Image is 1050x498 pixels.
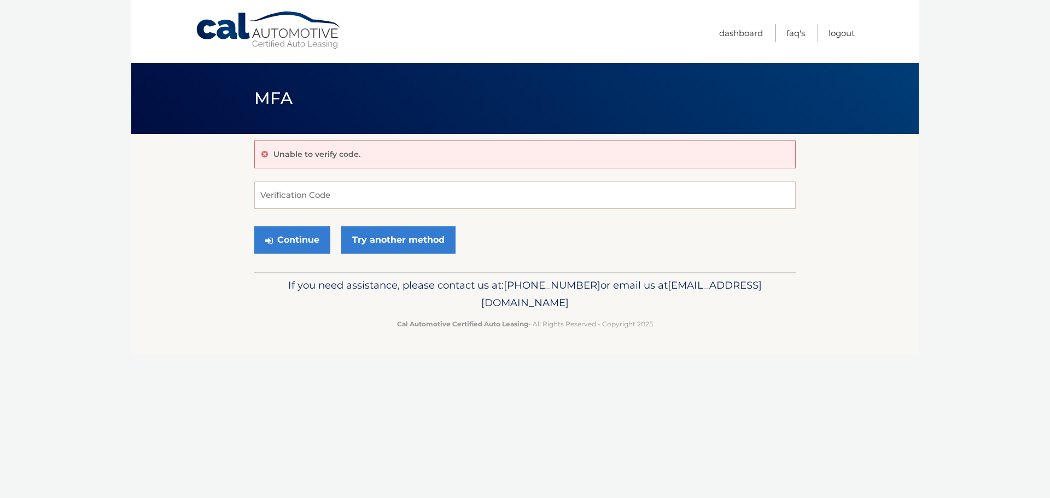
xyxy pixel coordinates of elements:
[481,279,762,309] span: [EMAIL_ADDRESS][DOMAIN_NAME]
[829,24,855,42] a: Logout
[254,226,330,254] button: Continue
[261,277,789,312] p: If you need assistance, please contact us at: or email us at
[504,279,600,291] span: [PHONE_NUMBER]
[254,181,796,209] input: Verification Code
[719,24,763,42] a: Dashboard
[254,88,293,108] span: MFA
[195,11,343,50] a: Cal Automotive
[341,226,456,254] a: Try another method
[261,318,789,330] p: - All Rights Reserved - Copyright 2025
[786,24,805,42] a: FAQ's
[273,149,360,159] p: Unable to verify code.
[397,320,528,328] strong: Cal Automotive Certified Auto Leasing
